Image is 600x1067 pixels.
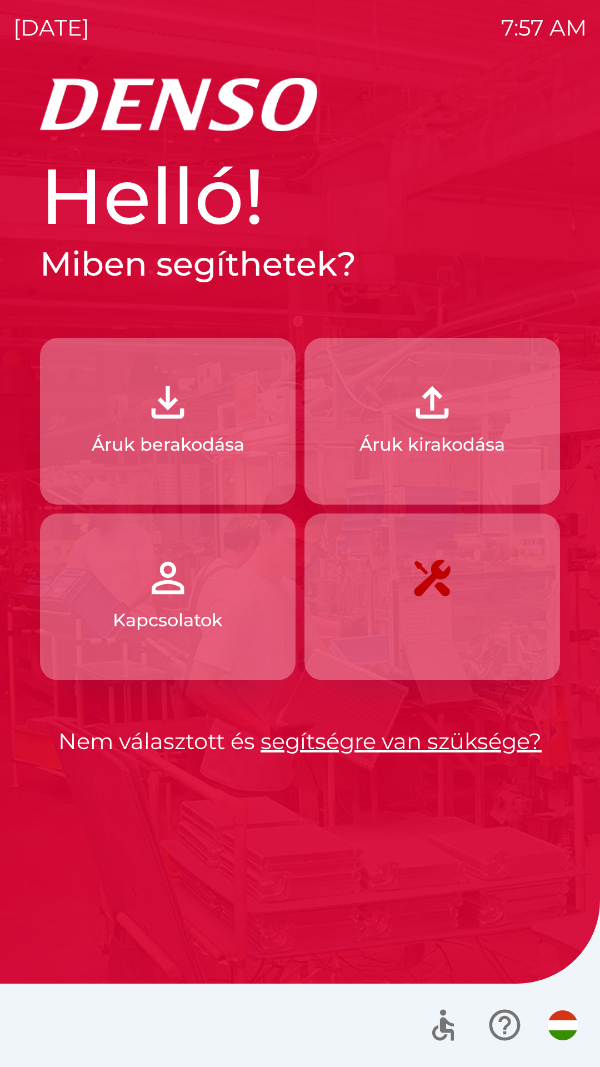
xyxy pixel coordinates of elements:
[408,554,457,602] img: 7408382d-57dc-4d4c-ad5a-dca8f73b6e74.png
[13,11,89,44] p: [DATE]
[113,607,223,634] p: Kapcsolatok
[359,431,505,458] p: Áruk kirakodása
[304,338,560,505] button: Áruk kirakodása
[40,78,560,131] img: Logo
[40,149,560,243] h1: Helló!
[143,378,192,427] img: 918cc13a-b407-47b8-8082-7d4a57a89498.png
[40,513,296,680] button: Kapcsolatok
[92,431,244,458] p: Áruk berakodása
[40,243,560,285] h2: Miben segíthetek?
[143,554,192,602] img: 072f4d46-cdf8-44b2-b931-d189da1a2739.png
[40,725,560,758] p: Nem választott és
[40,338,296,505] button: Áruk berakodása
[261,727,542,755] a: segítségre van szüksége?
[501,11,587,44] p: 7:57 AM
[548,1010,578,1040] img: hu flag
[408,378,457,427] img: 2fb22d7f-6f53-46d3-a092-ee91fce06e5d.png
